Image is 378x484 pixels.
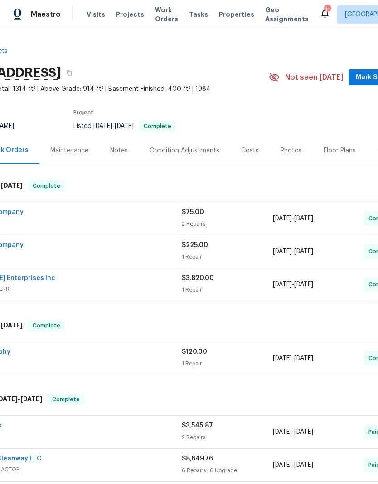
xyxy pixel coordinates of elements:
[182,252,273,261] div: 1 Repair
[273,281,292,288] span: [DATE]
[324,146,356,155] div: Floor Plans
[182,275,214,281] span: $3,820.00
[20,396,42,402] span: [DATE]
[273,247,313,256] span: -
[273,427,313,437] span: -
[182,242,208,248] span: $225.00
[50,146,88,155] div: Maintenance
[1,182,23,189] span: [DATE]
[182,209,204,215] span: $75.00
[294,429,313,435] span: [DATE]
[294,248,313,255] span: [DATE]
[29,181,64,190] span: Complete
[273,355,292,361] span: [DATE]
[182,456,213,462] span: $8,649.76
[285,73,343,82] span: Not seen [DATE]
[182,285,273,294] div: 1 Repair
[93,123,112,129] span: [DATE]
[182,422,213,429] span: $3,545.87
[219,10,254,19] span: Properties
[73,123,176,129] span: Listed
[182,349,207,355] span: $120.00
[324,5,330,14] div: 11
[73,110,93,115] span: Project
[273,248,292,255] span: [DATE]
[294,281,313,288] span: [DATE]
[182,359,273,368] div: 1 Repair
[273,462,292,468] span: [DATE]
[273,354,313,363] span: -
[31,10,61,19] span: Maestro
[93,123,134,129] span: -
[189,11,208,18] span: Tasks
[140,123,175,129] span: Complete
[110,146,128,155] div: Notes
[115,123,134,129] span: [DATE]
[29,321,64,330] span: Complete
[241,146,259,155] div: Costs
[294,215,313,222] span: [DATE]
[182,433,273,442] div: 2 Repairs
[48,395,83,404] span: Complete
[273,214,313,223] span: -
[150,146,219,155] div: Condition Adjustments
[294,355,313,361] span: [DATE]
[87,10,105,19] span: Visits
[182,466,273,475] div: 6 Repairs | 6 Upgrade
[265,5,309,24] span: Geo Assignments
[273,460,313,470] span: -
[273,280,313,289] span: -
[61,65,78,81] button: Copy Address
[116,10,144,19] span: Projects
[1,322,23,328] span: [DATE]
[182,219,273,228] div: 2 Repairs
[281,146,302,155] div: Photos
[273,215,292,222] span: [DATE]
[273,429,292,435] span: [DATE]
[155,5,178,24] span: Work Orders
[294,462,313,468] span: [DATE]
